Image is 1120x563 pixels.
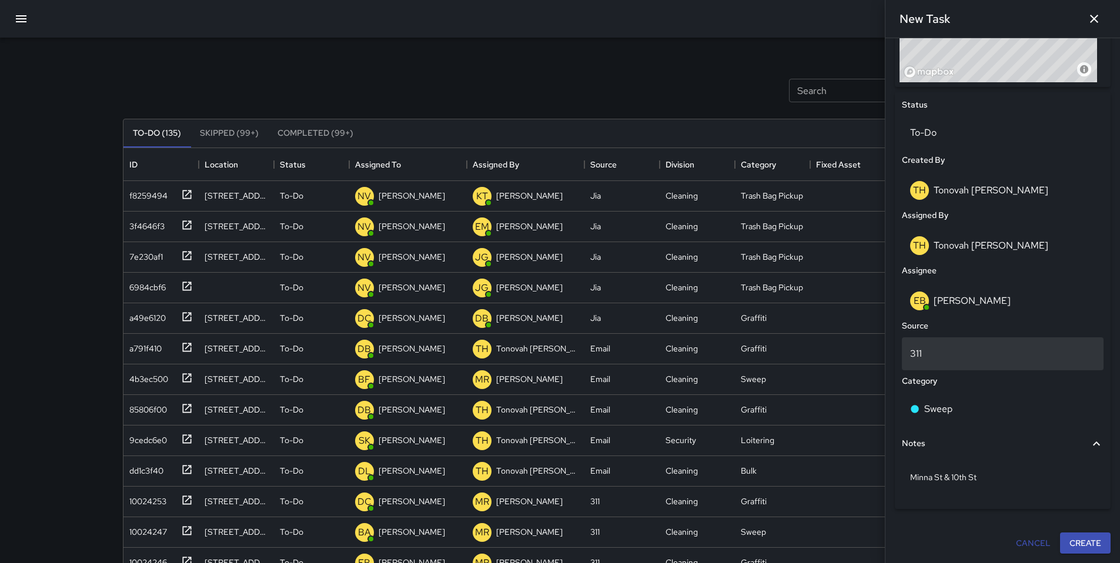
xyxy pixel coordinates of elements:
[125,460,163,477] div: dd1c3f40
[280,281,303,293] p: To-Do
[280,220,303,232] p: To-Do
[125,491,166,507] div: 10024253
[496,495,563,507] p: [PERSON_NAME]
[496,251,563,263] p: [PERSON_NAME]
[355,148,401,181] div: Assigned To
[475,281,489,295] p: JG
[379,343,445,354] p: [PERSON_NAME]
[496,434,579,446] p: Tonovah [PERSON_NAME]
[496,281,563,293] p: [PERSON_NAME]
[590,251,601,263] div: Jia
[735,148,810,181] div: Category
[741,373,766,385] div: Sweep
[741,251,803,263] div: Trash Bag Pickup
[496,404,579,415] p: Tonovah [PERSON_NAME]
[268,119,363,148] button: Completed (99+)
[280,495,303,507] p: To-Do
[741,148,776,181] div: Category
[666,190,698,202] div: Cleaning
[205,190,268,202] div: 1070 Howard Street
[280,373,303,385] p: To-Do
[590,526,600,538] div: 311
[205,220,268,232] div: 1070 Howard Street
[379,495,445,507] p: [PERSON_NAME]
[205,251,268,263] div: 1070 Howard Street
[467,148,584,181] div: Assigned By
[590,465,610,477] div: Email
[129,148,138,181] div: ID
[349,148,467,181] div: Assigned To
[666,148,694,181] div: Division
[274,148,349,181] div: Status
[666,312,698,324] div: Cleaning
[379,373,445,385] p: [PERSON_NAME]
[357,250,371,264] p: NV
[379,404,445,415] p: [PERSON_NAME]
[358,373,370,387] p: BF
[496,220,563,232] p: [PERSON_NAME]
[205,434,268,446] div: 628 Natoma Street
[379,220,445,232] p: [PERSON_NAME]
[476,342,489,356] p: TH
[475,311,489,326] p: DB
[590,281,601,293] div: Jia
[590,343,610,354] div: Email
[379,312,445,324] p: [PERSON_NAME]
[357,220,371,234] p: NV
[475,220,489,234] p: EM
[810,148,885,181] div: Fixed Asset
[357,403,371,417] p: DB
[280,190,303,202] p: To-Do
[357,311,372,326] p: DC
[125,216,165,232] div: 3f4646f3
[379,434,445,446] p: [PERSON_NAME]
[125,185,168,202] div: f8259494
[590,190,601,202] div: Jia
[280,312,303,324] p: To-Do
[125,399,167,415] div: 85806f00
[496,312,563,324] p: [PERSON_NAME]
[741,495,767,507] div: Graffiti
[666,373,698,385] div: Cleaning
[473,148,519,181] div: Assigned By
[125,277,166,293] div: 6984cbf6
[590,148,617,181] div: Source
[199,148,274,181] div: Location
[359,434,370,448] p: SK
[496,465,579,477] p: Tonovah [PERSON_NAME]
[205,465,268,477] div: 281 Shipley Street
[476,464,489,478] p: TH
[190,119,268,148] button: Skipped (99+)
[590,495,600,507] div: 311
[590,312,601,324] div: Jia
[205,148,238,181] div: Location
[125,430,167,446] div: 9cedc6e0
[741,404,767,415] div: Graffiti
[741,220,803,232] div: Trash Bag Pickup
[590,404,610,415] div: Email
[379,281,445,293] p: [PERSON_NAME]
[357,189,371,203] p: NV
[280,526,303,538] p: To-Do
[357,342,371,356] p: DB
[741,190,803,202] div: Trash Bag Pickup
[496,373,563,385] p: [PERSON_NAME]
[666,526,698,538] div: Cleaning
[280,404,303,415] p: To-Do
[496,190,563,202] p: [PERSON_NAME]
[496,343,579,354] p: Tonovah [PERSON_NAME]
[379,465,445,477] p: [PERSON_NAME]
[816,148,861,181] div: Fixed Asset
[496,526,563,538] p: [PERSON_NAME]
[666,343,698,354] div: Cleaning
[476,403,489,417] p: TH
[205,373,268,385] div: 238 Shipley Street
[666,404,698,415] div: Cleaning
[205,312,268,324] div: 161 Fourth Street
[358,525,371,539] p: BA
[666,251,698,263] div: Cleaning
[205,495,268,507] div: 228 Clara Street
[666,281,698,293] div: Cleaning
[280,148,306,181] div: Status
[125,307,166,324] div: a49e6120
